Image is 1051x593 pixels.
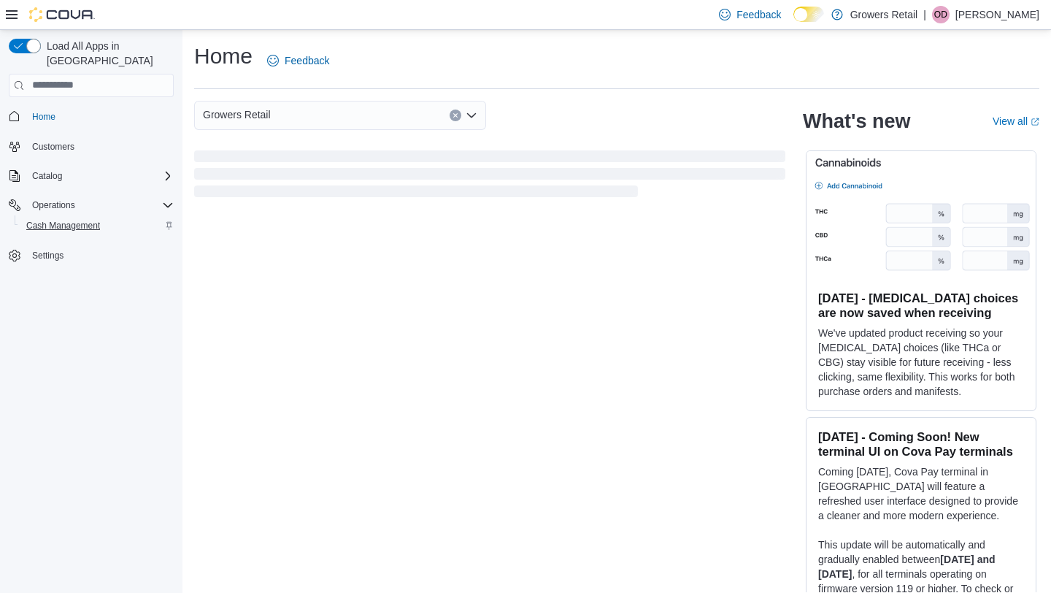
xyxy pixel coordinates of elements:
[450,110,461,121] button: Clear input
[3,106,180,127] button: Home
[818,429,1024,459] h3: [DATE] - Coming Soon! New terminal UI on Cova Pay terminals
[818,326,1024,399] p: We've updated product receiving so your [MEDICAL_DATA] choices (like THCa or CBG) stay visible fo...
[466,110,477,121] button: Open list of options
[818,291,1024,320] h3: [DATE] - [MEDICAL_DATA] choices are now saved when receiving
[3,136,180,157] button: Customers
[194,153,785,200] span: Loading
[932,6,950,23] div: Owen Davidson
[3,245,180,266] button: Settings
[26,138,80,156] a: Customers
[20,217,174,234] span: Cash Management
[26,137,174,156] span: Customers
[26,196,81,214] button: Operations
[793,22,794,23] span: Dark Mode
[26,220,100,232] span: Cash Management
[32,170,62,182] span: Catalog
[818,554,996,580] strong: [DATE] and [DATE]
[32,141,74,153] span: Customers
[32,111,55,123] span: Home
[203,106,271,123] span: Growers Retail
[850,6,918,23] p: Growers Retail
[32,250,63,261] span: Settings
[9,100,174,305] nav: Complex example
[29,7,95,22] img: Cova
[26,108,61,126] a: Home
[1031,118,1039,126] svg: External link
[3,195,180,215] button: Operations
[934,6,947,23] span: OD
[26,167,68,185] button: Catalog
[3,166,180,186] button: Catalog
[793,7,824,22] input: Dark Mode
[818,464,1024,523] p: Coming [DATE], Cova Pay terminal in [GEOGRAPHIC_DATA] will feature a refreshed user interface des...
[26,107,174,126] span: Home
[803,110,910,133] h2: What's new
[26,167,174,185] span: Catalog
[26,247,69,264] a: Settings
[15,215,180,236] button: Cash Management
[285,53,329,68] span: Feedback
[261,46,335,75] a: Feedback
[923,6,926,23] p: |
[26,196,174,214] span: Operations
[41,39,174,68] span: Load All Apps in [GEOGRAPHIC_DATA]
[955,6,1039,23] p: [PERSON_NAME]
[26,246,174,264] span: Settings
[993,115,1039,127] a: View allExternal link
[194,42,253,71] h1: Home
[32,199,75,211] span: Operations
[20,217,106,234] a: Cash Management
[736,7,781,22] span: Feedback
